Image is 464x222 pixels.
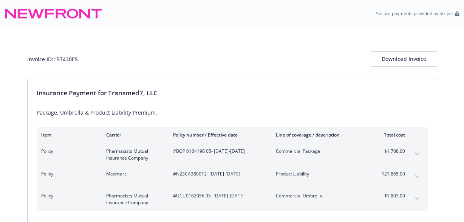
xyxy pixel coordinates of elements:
div: Policy number / Effective date [173,132,264,138]
span: Product Liability [276,171,365,177]
span: #BOP 0164198 05 - [DATE]-[DATE] [173,148,264,155]
span: $21,865.00 [377,171,405,177]
button: expand content [411,148,423,160]
button: Download Invoice [371,51,437,67]
div: PolicyPharmacists Mutual Insurance Company#BOP 0164198 05- [DATE]-[DATE]Commercial Package$1,708.... [37,143,428,166]
span: Medmarc [106,171,161,177]
div: Package, Umbrella & Product Liability Premium. [37,109,428,116]
span: Policy [41,193,94,199]
span: #N23CA380012 - [DATE]-[DATE] [173,171,264,177]
div: Download Invoice [371,52,437,66]
span: Commercial Package [276,148,365,155]
button: expand content [411,193,423,205]
span: $1,708.00 [377,148,405,155]
button: expand content [411,171,423,183]
p: Secure payments provided by Stripe [376,10,452,17]
span: Pharmacists Mutual Insurance Company [106,148,161,161]
div: Line of coverage / description [276,132,365,138]
div: Total cost [377,132,405,138]
span: Pharmacists Mutual Insurance Company [106,193,161,206]
span: Commercial Umbrella [276,193,365,199]
div: PolicyMedmarc#N23CA380012- [DATE]-[DATE]Product Liability$21,865.00expand content [37,166,428,188]
div: Insurance Payment for Transmed7, LLC [37,88,428,98]
span: $1,803.00 [377,193,405,199]
div: Item [41,132,94,138]
span: Policy [41,171,94,177]
span: #UCL 0162056 05 - [DATE]-[DATE] [173,193,264,199]
div: PolicyPharmacists Mutual Insurance Company#UCL 0162056 05- [DATE]-[DATE]Commercial Umbrella$1,803... [37,188,428,211]
div: Carrier [106,132,161,138]
div: Invoice ID: 1B7430E5 [27,55,78,63]
span: Policy [41,148,94,155]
